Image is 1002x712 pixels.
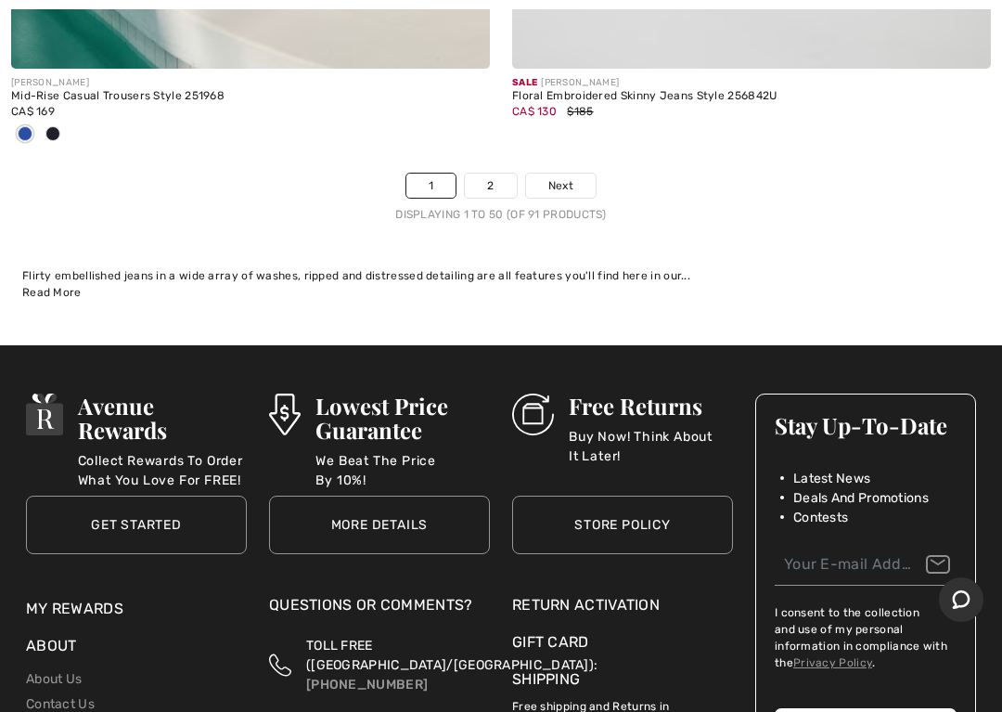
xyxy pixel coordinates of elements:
[512,77,537,88] span: Sale
[512,394,554,435] img: Free Returns
[512,90,991,103] div: Floral Embroidered Skinny Jeans Style 256842U
[269,594,490,626] div: Questions or Comments?
[269,394,301,435] img: Lowest Price Guarantee
[406,174,456,198] a: 1
[78,451,247,488] p: Collect Rewards To Order What You Love For FREE!
[512,670,580,688] a: Shipping
[775,544,957,586] input: Your E-mail Address
[269,636,291,694] img: Toll Free (Canada/US)
[26,671,82,687] a: About Us
[569,427,733,464] p: Buy Now! Think About It Later!
[793,508,848,527] span: Contests
[793,469,870,488] span: Latest News
[512,631,733,654] a: Gift Card
[548,177,573,194] span: Next
[567,105,593,118] span: $185
[569,394,733,418] h3: Free Returns
[269,496,490,554] a: More Details
[775,413,957,437] h3: Stay Up-To-Date
[315,451,490,488] p: We Beat The Price By 10%!
[512,76,991,90] div: [PERSON_NAME]
[512,105,557,118] span: CA$ 130
[78,394,247,442] h3: Avenue Rewards
[526,174,596,198] a: Next
[306,638,597,673] span: TOLL FREE ([GEOGRAPHIC_DATA]/[GEOGRAPHIC_DATA]):
[26,696,95,712] a: Contact Us
[11,105,55,118] span: CA$ 169
[22,286,82,299] span: Read More
[315,394,490,442] h3: Lowest Price Guarantee
[306,677,428,693] a: [PHONE_NUMBER]
[465,174,516,198] a: 2
[793,656,872,669] a: Privacy Policy
[26,496,247,554] a: Get Started
[512,594,733,616] a: Return Activation
[11,90,490,103] div: Mid-Rise Casual Trousers Style 251968
[26,394,63,435] img: Avenue Rewards
[512,496,733,554] a: Store Policy
[39,120,67,150] div: DARK DENIM BLUE
[793,488,929,508] span: Deals And Promotions
[26,600,123,617] a: My Rewards
[22,267,980,284] div: Flirty embellished jeans in a wide array of washes, ripped and distressed detailing are all featu...
[11,120,39,150] div: Denim Medium Blue
[775,604,957,671] label: I consent to the collection and use of my personal information in compliance with the .
[26,635,247,667] div: About
[939,577,983,624] iframe: Opens a widget where you can chat to one of our agents
[11,76,490,90] div: [PERSON_NAME]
